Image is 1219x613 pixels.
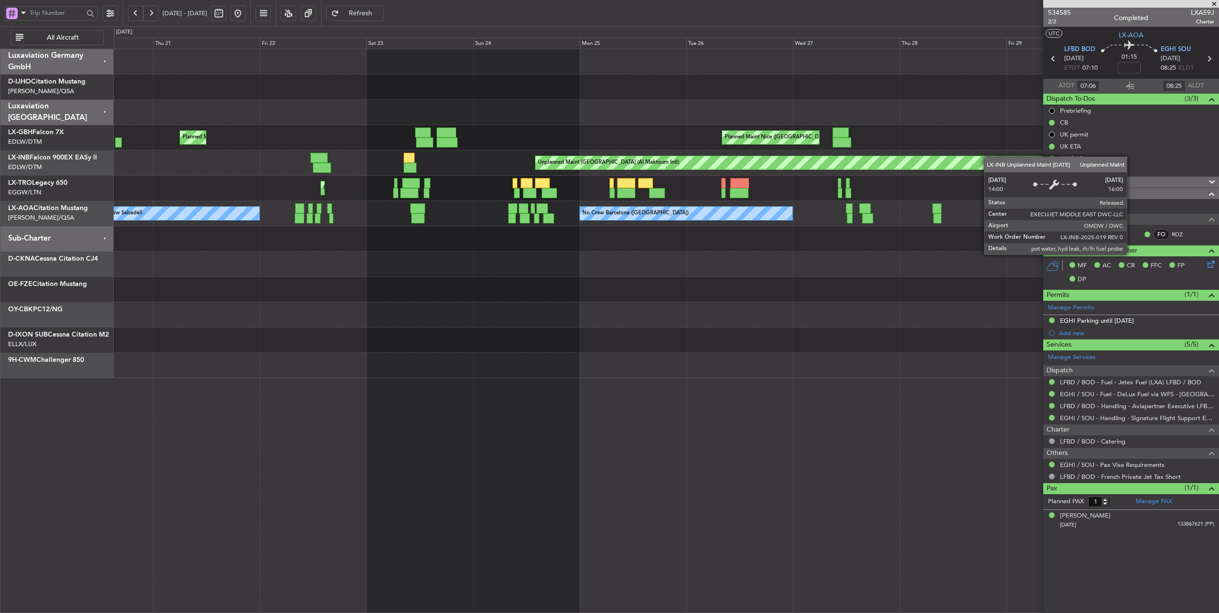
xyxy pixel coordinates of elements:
span: [DATE] - [DATE] [162,9,207,18]
span: LX-INB [8,154,30,161]
span: Pax [1047,483,1057,494]
span: LX-GBH [8,129,32,136]
span: LFBD BOD [1064,45,1095,54]
span: [DATE] [1064,54,1084,63]
span: ATOT [1059,81,1074,91]
div: [DATE] [116,28,132,36]
span: Permits [1047,290,1069,301]
div: Thu 28 [900,38,1006,49]
span: OE-FZE [8,281,32,287]
span: Leg Information [1047,177,1095,188]
div: EGHI Parking until [DATE] [1060,317,1134,325]
span: [DATE] [1161,54,1180,63]
a: 9H-CWMChallenger 850 [8,357,84,363]
a: LFBD / BOD - Catering [1060,437,1125,445]
span: 07:10 [1082,63,1098,73]
div: Planned Maint [GEOGRAPHIC_DATA] ([GEOGRAPHIC_DATA]) [323,181,474,195]
span: CR [1127,261,1135,271]
span: ETOT [1064,63,1080,73]
span: Others [1047,448,1068,459]
div: Fri 29 [1006,38,1113,49]
div: Unplanned Maint [GEOGRAPHIC_DATA] (Al Maktoum Intl) [538,156,679,170]
span: AC [1102,261,1111,271]
a: D-IXON SUBCessna Citation M2 [8,331,109,338]
div: UK GAR [1060,154,1083,162]
a: EGGW/LTN [8,188,41,197]
span: D-CKNA [8,255,35,262]
div: UK permit [1060,130,1089,138]
span: D-IXON SUB [8,331,48,338]
div: Sun 24 [473,38,580,49]
a: D-CKNACessna Citation CJ4 [8,255,98,262]
div: [PERSON_NAME] [1060,511,1111,521]
button: UTC [1046,29,1062,38]
span: 534585 [1048,8,1071,18]
span: (5/5) [1185,339,1198,349]
span: Charter [1047,424,1069,435]
a: LFBD / BOD - Fuel - Jetex Fuel (LXA) LFBD / BOD [1060,378,1201,386]
div: Add new [1059,166,1214,174]
div: UK ETA [1060,142,1081,150]
span: 08:25 [1161,63,1176,73]
a: LX-INBFalcon 900EX EASy II [8,154,97,161]
span: Dispatch Checks and Weather [1047,245,1137,256]
div: Prebriefing [1060,106,1091,115]
div: Planned Maint Nice ([GEOGRAPHIC_DATA]) [182,130,289,145]
a: LFBD / BOD - Handling - Aviapartner Executive LFBD****MYhandling*** / BOD [1060,402,1214,410]
a: EDLW/DTM [8,137,42,146]
span: 2/2 [1048,18,1071,26]
a: LX-TROLegacy 650 [8,180,67,186]
span: 01:15 [1122,53,1137,62]
a: Schedule Crew [1048,201,1090,211]
div: CB [1060,118,1068,127]
a: EGHI / SOU - Pax Visa Requirements [1060,461,1165,469]
a: [PERSON_NAME]/QSA [8,87,74,95]
a: EDLW/DTM [8,163,42,171]
span: Crew [1047,188,1063,199]
span: DP [1078,275,1086,285]
span: (3/3) [1185,94,1198,104]
span: Services [1047,339,1071,350]
span: Dispatch [1047,365,1073,376]
span: LX-TRO [8,180,32,186]
button: Refresh [326,6,384,21]
div: CP [1058,229,1074,240]
a: [PERSON_NAME]/QSA [8,213,74,222]
div: Planned Maint Nice ([GEOGRAPHIC_DATA]) [725,130,831,145]
a: LX-GBHFalcon 7X [8,129,64,136]
div: Thu 21 [153,38,260,49]
a: LFBD / BOD - French Private Jet Tax Short [1060,473,1181,481]
span: 133867621 (PP) [1177,520,1214,528]
span: LXA59J [1191,8,1214,18]
a: RDZ [1172,230,1193,239]
div: Add new [1059,329,1214,337]
span: LX-AOA [1119,30,1144,40]
span: LX-AOA [8,205,33,211]
span: EGHI SOU [1161,45,1191,54]
input: --:-- [1163,80,1186,92]
input: --:-- [1077,80,1100,92]
span: Charter [1191,18,1214,26]
input: Trip Number [30,6,84,20]
a: D-IJHOCitation Mustang [8,78,86,85]
span: Refresh [341,10,380,17]
a: Manage Services [1048,353,1096,362]
a: OY-CBKPC12/NG [8,306,63,313]
div: Sat 23 [366,38,473,49]
a: EGHI / SOU - Handling - Signature Flight Support EGHI / SOU [1060,414,1214,422]
span: 9H-CWM [8,357,36,363]
a: LX-AOACitation Mustang [8,205,88,211]
label: Planned PAX [1048,497,1084,507]
div: No Crew Sabadell [98,206,142,221]
span: Flight Crew [1047,214,1082,225]
div: Mon 25 [580,38,686,49]
button: All Aircraft [11,30,104,45]
span: MF [1078,261,1087,271]
a: OE-FZECitation Mustang [8,281,87,287]
span: ALDT [1188,81,1204,91]
div: Completed [1114,13,1148,23]
span: [DATE] [1060,521,1076,528]
a: Manage PAX [1136,497,1172,507]
div: Tue 26 [686,38,793,49]
div: Wed 27 [793,38,899,49]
